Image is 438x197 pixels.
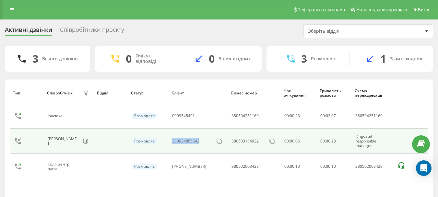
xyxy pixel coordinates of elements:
[320,113,325,118] span: 00
[355,164,390,169] div: 380502003428
[307,29,385,34] div: Оберіть відділ
[132,113,157,119] div: Розмовляє
[60,26,124,36] div: Співробітники проєкту
[231,114,259,118] div: 380504251169
[356,7,407,12] span: Налаштування профілю
[320,164,325,169] span: 00
[126,53,132,65] div: 0
[331,113,336,118] span: 07
[13,91,41,95] div: Тип
[380,53,386,65] div: 1
[331,164,336,169] span: 10
[5,26,52,36] div: Активні дзвінки
[284,164,313,169] div: 00:00:10
[42,56,77,62] div: Всього дзвінків
[136,53,168,64] div: Очікує відповіді
[311,56,336,62] div: Розмовляє
[284,114,313,118] div: 00:00:23
[32,53,38,65] div: 3
[326,164,330,169] span: 00
[48,137,79,146] div: [PERSON_NAME]
[172,139,199,143] div: 380934858642
[284,89,314,98] div: Час очікування
[131,91,165,95] div: Статус
[231,139,259,143] div: 380503184932
[298,7,345,12] span: Реферальна програма
[172,114,195,118] div: 0999545491
[132,138,157,144] div: Розмовляє
[172,91,225,95] div: Клієнт
[355,134,390,148] div: Ringostat responsible manager
[390,56,422,62] div: З них вхідних
[48,114,64,118] div: Івасюка
[355,89,391,98] div: Схема переадресації
[320,89,349,98] div: Тривалість розмови
[320,138,325,144] span: 00
[132,164,157,169] div: Розмовляє
[301,53,307,65] div: 3
[320,139,336,143] div: : :
[209,53,215,65] div: 0
[418,7,429,12] span: Вихід
[231,91,278,95] div: Бізнес номер
[331,138,336,144] span: 28
[172,164,206,169] div: [PHONE_NUMBER]
[48,162,81,171] div: Колл центр один
[219,56,251,62] div: З них вхідних
[231,164,259,169] div: 380502003428
[320,114,336,118] div: : :
[97,91,125,95] div: Відділ
[416,160,432,176] div: Open Intercom Messenger
[326,113,330,118] span: 02
[284,139,313,143] div: 00:00:06
[320,164,336,169] div: : :
[47,91,73,95] div: Співробітник
[326,138,330,144] span: 00
[355,114,390,118] div: 380504251169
